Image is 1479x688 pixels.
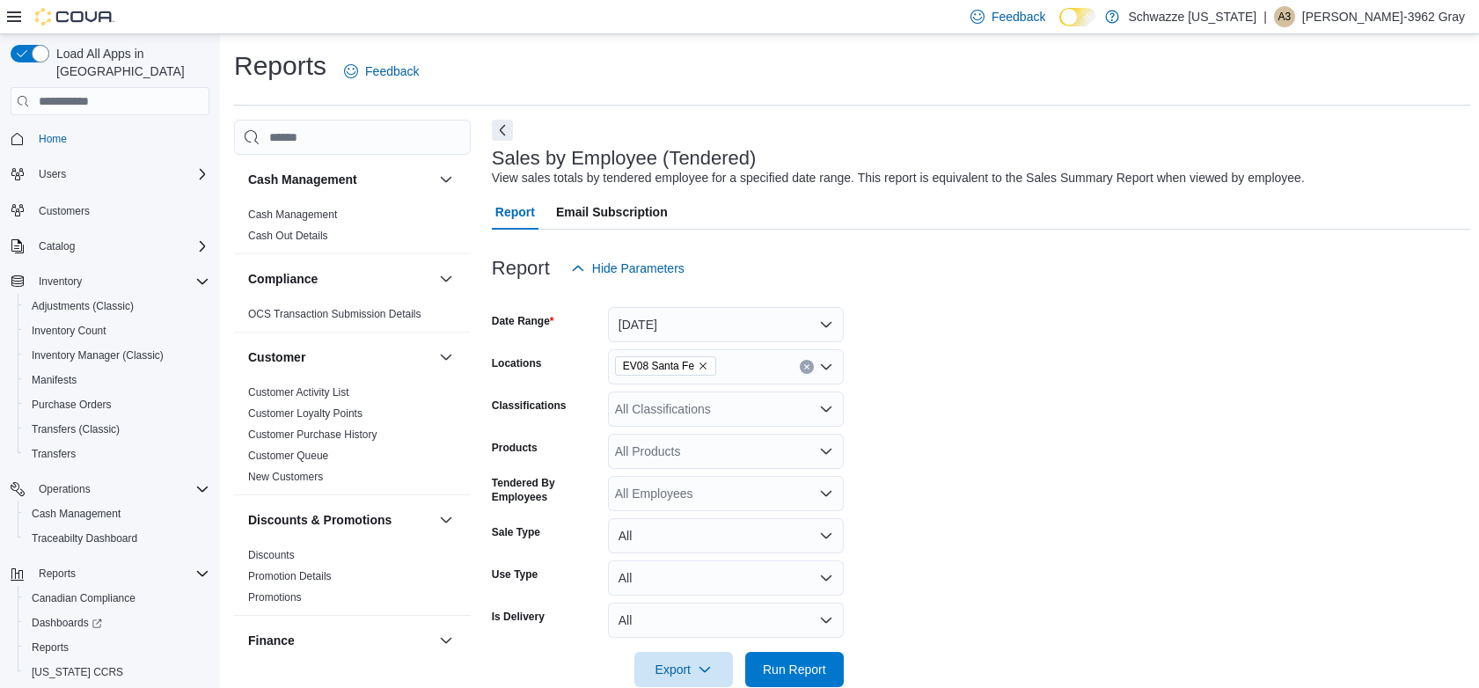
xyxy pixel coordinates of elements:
span: Purchase Orders [25,394,209,415]
button: Cash Management [18,501,216,526]
button: Cash Management [248,171,432,188]
button: Compliance [436,268,457,289]
button: Hide Parameters [564,251,692,286]
a: Cash Management [248,209,337,221]
button: Canadian Compliance [18,586,216,611]
span: Inventory Manager (Classic) [25,345,209,366]
button: Reports [4,561,216,586]
span: Transfers [25,443,209,465]
button: Discounts & Promotions [248,511,432,529]
span: A3 [1278,6,1291,27]
span: Operations [39,482,91,496]
span: Manifests [32,373,77,387]
span: Inventory Count [32,324,106,338]
button: Cash Management [436,169,457,190]
a: Promotion Details [248,570,332,582]
span: Promotions [248,590,302,604]
span: GL Account Totals [248,669,333,683]
button: [US_STATE] CCRS [18,660,216,684]
button: Run Report [745,652,844,687]
span: Dashboards [32,616,102,630]
button: Clear input [800,360,814,374]
button: Purchase Orders [18,392,216,417]
label: Date Range [492,314,554,328]
span: Reports [39,567,76,581]
a: OCS Transaction Submission Details [248,308,421,320]
span: New Customers [248,470,323,484]
button: Catalog [32,236,82,257]
a: Canadian Compliance [25,588,143,609]
div: Customer [234,382,471,494]
span: Customer Loyalty Points [248,406,362,421]
img: Cova [35,8,114,26]
span: Users [39,167,66,181]
button: Operations [4,477,216,501]
button: Open list of options [819,360,833,374]
button: Transfers (Classic) [18,417,216,442]
a: Home [32,128,74,150]
span: Reports [32,640,69,655]
span: Customer Activity List [248,385,349,399]
span: Inventory Count [25,320,209,341]
p: Schwazze [US_STATE] [1128,6,1256,27]
button: All [608,603,844,638]
h3: Finance [248,632,295,649]
a: GL Account Totals [248,670,333,682]
span: Dashboards [25,612,209,633]
span: Canadian Compliance [25,588,209,609]
a: New Customers [248,471,323,483]
a: Feedback [337,54,426,89]
input: Dark Mode [1059,8,1096,26]
a: Adjustments (Classic) [25,296,141,317]
a: Customer Purchase History [248,428,377,441]
label: Sale Type [492,525,540,539]
span: Export [645,652,722,687]
a: Inventory Count [25,320,113,341]
a: Dashboards [25,612,109,633]
span: Run Report [763,661,826,678]
button: Users [4,162,216,187]
button: [DATE] [608,307,844,342]
span: Customer Queue [248,449,328,463]
a: Cash Management [25,503,128,524]
span: EV08 Santa Fe [623,357,694,375]
h3: Sales by Employee (Tendered) [492,148,757,169]
h3: Cash Management [248,171,357,188]
label: Tendered By Employees [492,476,601,504]
a: Customers [32,201,97,222]
a: Customer Activity List [248,386,349,399]
span: Hide Parameters [592,260,685,277]
span: Transfers (Classic) [32,422,120,436]
button: Finance [436,630,457,651]
a: Customer Loyalty Points [248,407,362,420]
span: Catalog [39,239,75,253]
a: [US_STATE] CCRS [25,662,130,683]
span: Customers [39,204,90,218]
button: Operations [32,479,98,500]
span: Promotion Details [248,569,332,583]
label: Locations [492,356,542,370]
span: Cash Management [25,503,209,524]
span: Operations [32,479,209,500]
a: Inventory Manager (Classic) [25,345,171,366]
span: Customers [32,199,209,221]
span: Report [495,194,535,230]
span: Traceabilty Dashboard [25,528,209,549]
div: View sales totals by tendered employee for a specified date range. This report is equivalent to t... [492,169,1305,187]
span: Inventory Manager (Classic) [32,348,164,362]
label: Products [492,441,538,455]
span: [US_STATE] CCRS [32,665,123,679]
button: Reports [32,563,83,584]
button: Customer [248,348,432,366]
button: Reports [18,635,216,660]
span: Cash Out Details [248,229,328,243]
span: Catalog [32,236,209,257]
span: Inventory [32,271,209,292]
a: Traceabilty Dashboard [25,528,144,549]
button: Open list of options [819,444,833,458]
label: Classifications [492,399,567,413]
button: Catalog [4,234,216,259]
span: Adjustments (Classic) [32,299,134,313]
button: Inventory [32,271,89,292]
p: [PERSON_NAME]-3962 Gray [1302,6,1465,27]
